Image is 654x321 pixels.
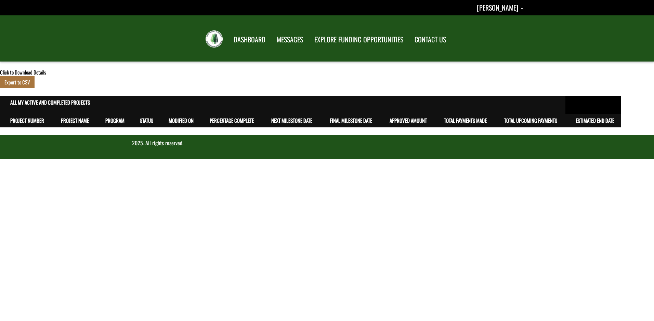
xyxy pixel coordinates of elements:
[228,31,271,48] a: DASHBOARD
[477,2,518,13] span: [PERSON_NAME]
[227,29,451,48] nav: Main Navigation
[309,31,408,48] a: EXPLORE FUNDING OPPORTUNITIES
[494,114,565,127] th: Total Upcoming Payments
[51,114,95,127] th: Project Name
[143,139,183,147] span: . All rights reserved.
[130,114,158,127] th: Status
[477,2,523,13] a: Candace Hewko
[261,114,319,127] th: Next Milestone Date
[272,31,308,48] a: MESSAGES
[206,30,223,48] img: FRIAA Submissions Portal
[565,114,621,127] th: Estimated End Date
[158,114,199,127] th: Modified On
[319,114,379,127] th: Final Milestone Date
[95,114,130,127] th: Program
[434,114,494,127] th: Total Payments Made
[379,114,434,127] th: Approved Amount
[409,31,451,48] a: CONTACT US
[132,139,522,147] p: 2025
[199,114,261,127] th: Percentage Complete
